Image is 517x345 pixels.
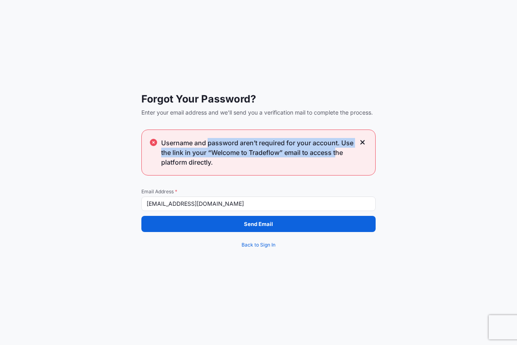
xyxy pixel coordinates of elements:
[141,197,376,211] input: example@gmail.com
[242,241,275,249] span: Back to Sign In
[141,216,376,232] button: Send Email
[141,109,376,117] span: Enter your email address and we'll send you a verification mail to complete the process.
[141,237,376,253] a: Back to Sign In
[141,188,376,195] span: Email Address
[244,220,273,228] p: Send Email
[141,92,376,105] span: Forgot Your Password?
[161,138,355,167] span: Username and password aren’t required for your account. Use the link in your “Welcome to Tradeflo...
